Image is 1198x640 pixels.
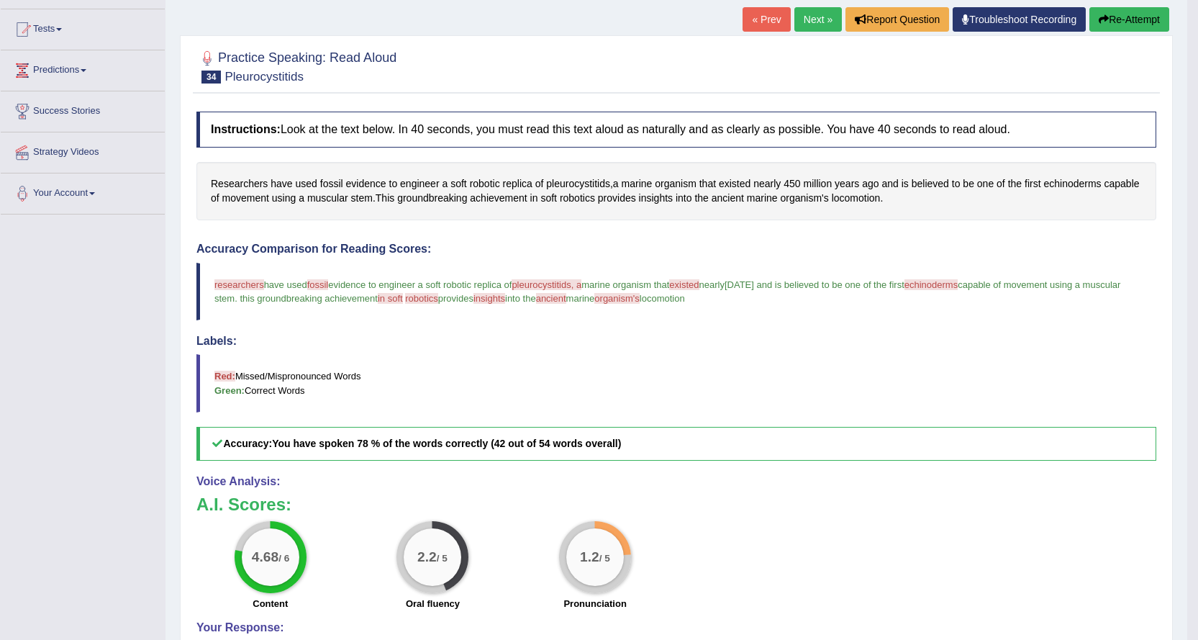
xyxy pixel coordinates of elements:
h4: Look at the text below. In 40 seconds, you must read this text aloud as naturally and as clearly ... [196,112,1156,148]
span: this groundbreaking achievement [240,293,378,304]
big: 2.2 [418,549,437,565]
span: 34 [201,71,221,84]
span: Click to see word definition [470,176,500,191]
span: Click to see word definition [299,191,304,206]
span: robotics [405,293,438,304]
span: Click to see word definition [211,191,219,206]
span: Click to see word definition [912,176,949,191]
span: Click to see word definition [598,191,636,206]
a: Next » [794,7,842,32]
a: Troubleshoot Recording [953,7,1086,32]
span: Click to see word definition [753,176,781,191]
span: Click to see word definition [676,191,692,206]
a: Predictions [1,50,165,86]
span: organism's [594,293,639,304]
b: A.I. Scores: [196,495,291,514]
span: have used [264,279,307,290]
span: Click to see word definition [271,176,292,191]
span: Click to see word definition [296,176,317,191]
b: Green: [214,385,245,396]
span: Click to see word definition [351,191,373,206]
span: into the [505,293,536,304]
big: 4.68 [252,549,278,565]
span: Click to see word definition [997,176,1005,191]
small: / 5 [599,553,610,564]
span: in soft [378,293,403,304]
span: ancient [536,293,566,304]
span: Click to see word definition [346,176,386,191]
span: capable of movement using a muscular stem [214,279,1123,304]
span: Click to see word definition [804,176,832,191]
span: Click to see word definition [320,176,343,191]
label: Content [253,597,288,610]
span: existed [669,279,699,290]
span: Click to see word definition [862,176,879,191]
span: Click to see word definition [902,176,909,191]
h4: Accuracy Comparison for Reading Scores: [196,243,1156,256]
span: Click to see word definition [712,191,744,206]
h4: Labels: [196,335,1156,348]
span: [DATE] and is believed to be one of the first [725,279,904,290]
h2: Practice Speaking: Read Aloud [196,48,396,84]
span: Click to see word definition [376,191,394,206]
span: Click to see word definition [977,176,994,191]
span: Click to see word definition [470,191,527,206]
span: Click to see word definition [272,191,296,206]
span: Click to see word definition [952,176,961,191]
span: Click to see word definition [881,176,898,191]
span: marine organism that [581,279,669,290]
h5: Accuracy: [196,427,1156,461]
div: , . . [196,162,1156,220]
span: Click to see word definition [211,176,268,191]
span: provides [438,293,473,304]
span: Click to see word definition [655,176,696,191]
b: Instructions: [211,123,281,135]
span: locomotion [640,293,685,304]
label: Oral fluency [406,597,460,610]
span: Click to see word definition [835,176,859,191]
span: Click to see word definition [389,176,398,191]
span: Click to see word definition [503,176,532,191]
span: insights [473,293,505,304]
span: . [235,293,237,304]
span: Click to see word definition [699,176,716,191]
button: Report Question [845,7,949,32]
span: Click to see word definition [540,191,557,206]
a: « Prev [743,7,790,32]
span: fossil [307,279,329,290]
span: Click to see word definition [1104,176,1140,191]
span: Click to see word definition [832,191,881,206]
span: Click to see word definition [546,176,610,191]
h4: Voice Analysis: [196,475,1156,488]
b: Red: [214,371,235,382]
small: / 5 [437,553,448,564]
span: Click to see word definition [307,191,348,206]
span: Click to see word definition [784,176,800,191]
button: Re-Attempt [1089,7,1169,32]
span: Click to see word definition [1043,176,1101,191]
span: nearly [699,279,725,290]
span: Click to see word definition [747,191,778,206]
a: Strategy Videos [1,132,165,168]
span: Click to see word definition [535,176,544,191]
span: Click to see word definition [622,176,653,191]
span: Click to see word definition [397,191,467,206]
span: echinoderms [904,279,958,290]
label: Pronunciation [563,597,626,610]
span: Click to see word definition [694,191,708,206]
span: Click to see word definition [1025,176,1041,191]
h4: Your Response: [196,621,1156,634]
span: pleurocystitids, a [512,279,581,290]
span: Click to see word definition [450,176,467,191]
span: Click to see word definition [781,191,829,206]
b: You have spoken 78 % of the words correctly (42 out of 54 words overall) [272,438,621,449]
span: Click to see word definition [400,176,440,191]
span: Click to see word definition [963,176,974,191]
big: 1.2 [580,549,599,565]
a: Tests [1,9,165,45]
span: Click to see word definition [560,191,595,206]
span: Click to see word definition [613,176,619,191]
span: marine [566,293,595,304]
a: Your Account [1,173,165,209]
span: Click to see word definition [530,191,538,206]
